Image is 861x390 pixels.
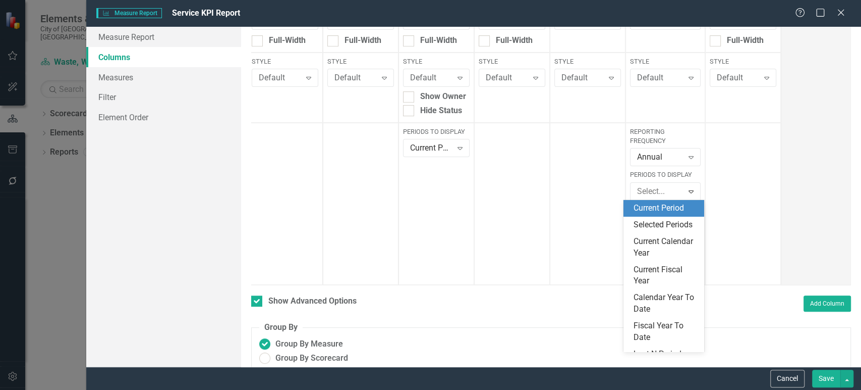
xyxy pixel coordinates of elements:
[172,8,240,18] span: Service KPI Report
[637,72,683,84] div: Default
[496,35,533,46] div: Full-Width
[634,236,698,259] div: Current Calendar Year
[630,127,701,146] label: Reporting Frequency
[561,72,603,84] div: Default
[268,296,357,307] div: Show Advanced Options
[269,35,306,46] div: Full-Width
[630,57,701,66] label: Style
[96,8,162,18] span: Measure Report
[410,72,452,84] div: Default
[327,57,394,66] label: Style
[634,219,698,231] div: Selected Periods
[634,203,698,214] div: Current Period
[727,35,764,46] div: Full-Width
[334,72,376,84] div: Default
[86,107,241,127] a: Element Order
[259,322,303,333] legend: Group By
[420,105,462,117] div: Hide Status
[275,338,343,350] span: Group By Measure
[86,47,241,67] a: Columns
[717,72,759,84] div: Default
[345,35,381,46] div: Full-Width
[259,72,301,84] div: Default
[637,152,683,163] div: Annual
[554,57,621,66] label: Style
[634,320,698,344] div: Fiscal Year To Date
[410,142,452,154] div: Current Period
[86,27,241,47] a: Measure Report
[812,370,840,387] button: Save
[86,67,241,87] a: Measures
[403,57,470,66] label: Style
[86,87,241,107] a: Filter
[403,127,470,136] label: Periods to Display
[275,353,348,364] span: Group By Scorecard
[486,72,528,84] div: Default
[634,292,698,315] div: Calendar Year To Date
[803,296,851,312] button: Add Column
[634,264,698,287] div: Current Fiscal Year
[710,57,776,66] label: Style
[630,170,701,179] label: Periods to Display
[479,57,545,66] label: Style
[420,35,457,46] div: Full-Width
[770,370,805,387] button: Cancel
[634,349,698,360] div: Last N Periods
[420,91,466,103] div: Show Owner
[252,57,318,66] label: Style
